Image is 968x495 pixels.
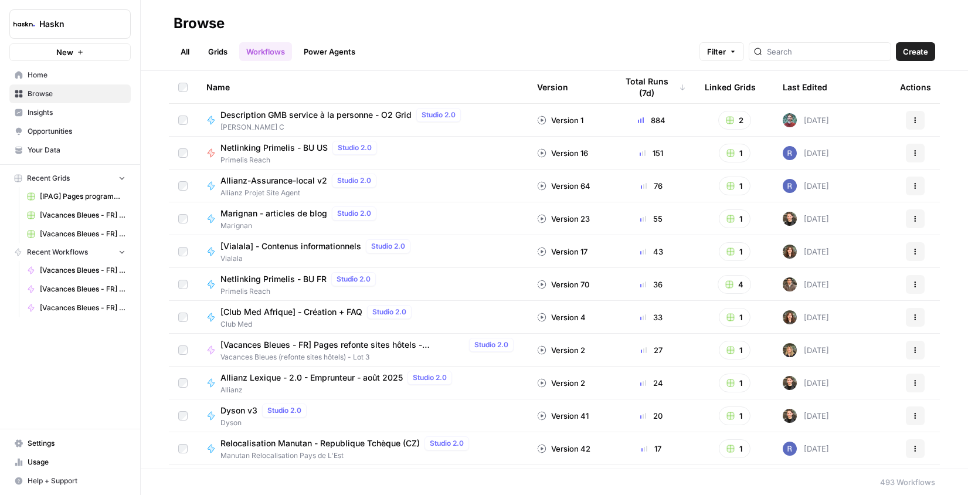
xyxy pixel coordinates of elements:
[705,71,756,103] div: Linked Grids
[783,113,797,127] img: kh2zl9bepegbkudgc8udwrcnxcy3
[22,225,131,243] a: [Vacances Bleues - FR] Pages refonte sites hôtels - Le Grand Large Grid
[617,180,686,192] div: 76
[372,307,406,317] span: Studio 2.0
[9,9,131,39] button: Workspace: Haskn
[707,46,726,57] span: Filter
[719,209,750,228] button: 1
[206,338,518,362] a: [Vacances Bleues - FR] Pages refonte sites hôtels - [GEOGRAPHIC_DATA]Studio 2.0Vacances Bleues (r...
[617,114,686,126] div: 884
[28,476,125,486] span: Help + Support
[783,212,829,226] div: [DATE]
[617,213,686,225] div: 55
[220,221,381,231] span: Marignan
[413,372,447,383] span: Studio 2.0
[267,405,301,416] span: Studio 2.0
[900,71,931,103] div: Actions
[617,410,686,422] div: 20
[56,46,73,58] span: New
[220,286,381,297] span: Primelis Reach
[220,385,457,395] span: Allianz
[719,177,750,195] button: 1
[537,180,590,192] div: Version 64
[220,109,412,121] span: Description GMB service à la personne - O2 Grid
[719,341,750,360] button: 1
[9,453,131,472] a: Usage
[220,372,403,384] span: Allianz Lexique - 2.0 - Emprunteur - août 2025
[474,340,508,350] span: Studio 2.0
[719,406,750,425] button: 1
[39,18,110,30] span: Haskn
[9,472,131,490] button: Help + Support
[783,71,827,103] div: Last Edited
[28,70,125,80] span: Home
[220,352,518,362] span: Vacances Bleues (refonte sites hôtels) - Lot 3
[220,253,415,264] span: Vialala
[9,141,131,160] a: Your Data
[699,42,744,61] button: Filter
[40,229,125,239] span: [Vacances Bleues - FR] Pages refonte sites hôtels - Le Grand Large Grid
[537,377,585,389] div: Version 2
[28,107,125,118] span: Insights
[783,212,797,226] img: uhgcgt6zpiex4psiaqgkk0ok3li6
[220,450,474,461] span: Manutan Relocalisation Pays de L'Est
[9,84,131,103] a: Browse
[206,272,518,297] a: Netlinking Primelis - BU FRStudio 2.0Primelis Reach
[220,155,382,165] span: Primelis Reach
[206,404,518,428] a: Dyson v3Studio 2.0Dyson
[206,141,518,165] a: Netlinking Primelis - BU USStudio 2.0Primelis Reach
[220,273,327,285] span: Netlinking Primelis - BU FR
[537,344,585,356] div: Version 2
[174,42,196,61] a: All
[371,241,405,252] span: Studio 2.0
[537,213,590,225] div: Version 23
[783,146,829,160] div: [DATE]
[9,66,131,84] a: Home
[201,42,235,61] a: Grids
[220,418,311,428] span: Dyson
[9,243,131,261] button: Recent Workflows
[220,175,327,187] span: Allianz-Assurance-local v2
[430,438,464,449] span: Studio 2.0
[718,111,751,130] button: 2
[220,142,328,154] span: Netlinking Primelis - BU US
[783,245,829,259] div: [DATE]
[206,108,518,133] a: Description GMB service à la personne - O2 GridStudio 2.0[PERSON_NAME] C
[783,310,797,324] img: wbc4lf7e8no3nva14b2bd9f41fnh
[880,476,935,488] div: 493 Workflows
[206,371,518,395] a: Allianz Lexique - 2.0 - Emprunteur - août 2025Studio 2.0Allianz
[783,442,797,456] img: u6bh93quptsxrgw026dpd851kwjs
[337,208,371,219] span: Studio 2.0
[28,89,125,99] span: Browse
[783,343,829,357] div: [DATE]
[40,210,125,221] span: [Vacances Bleues - FR] Pages refonte sites hôtels - [GEOGRAPHIC_DATA] Grid
[22,206,131,225] a: [Vacances Bleues - FR] Pages refonte sites hôtels - [GEOGRAPHIC_DATA] Grid
[220,339,464,351] span: [Vacances Bleues - FR] Pages refonte sites hôtels - [GEOGRAPHIC_DATA]
[617,71,686,103] div: Total Runs (7d)
[896,42,935,61] button: Create
[22,299,131,317] a: [Vacances Bleues - FR] Pages refonte sites hôtels - [GEOGRAPHIC_DATA]
[537,147,588,159] div: Version 16
[40,265,125,276] span: [Vacances Bleues - FR] Pages refonte sites hôtels - [GEOGRAPHIC_DATA]
[783,113,829,127] div: [DATE]
[9,103,131,122] a: Insights
[719,439,750,458] button: 1
[783,310,829,324] div: [DATE]
[22,280,131,299] a: [Vacances Bleues - FR] Pages refonte sites hôtels - [GEOGRAPHIC_DATA]
[174,14,225,33] div: Browse
[783,343,797,357] img: ziyu4k121h9vid6fczkx3ylgkuqx
[27,247,88,257] span: Recent Workflows
[28,126,125,137] span: Opportunities
[206,239,518,264] a: [Vialala] - Contenus informationnelsStudio 2.0Vialala
[337,274,371,284] span: Studio 2.0
[617,279,686,290] div: 36
[9,122,131,141] a: Opportunities
[903,46,928,57] span: Create
[617,377,686,389] div: 24
[783,179,829,193] div: [DATE]
[719,308,750,327] button: 1
[718,275,751,294] button: 4
[22,261,131,280] a: [Vacances Bleues - FR] Pages refonte sites hôtels - [GEOGRAPHIC_DATA]
[27,173,70,184] span: Recent Grids
[220,122,466,133] span: [PERSON_NAME] C
[783,409,797,423] img: uhgcgt6zpiex4psiaqgkk0ok3li6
